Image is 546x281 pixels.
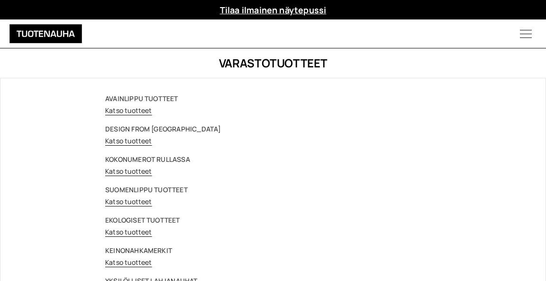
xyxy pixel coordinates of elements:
strong: DESIGN FROM [GEOGRAPHIC_DATA] [105,124,221,133]
a: Katso tuotteet [105,227,152,236]
h1: Varastotuotteet [14,55,532,71]
strong: KEINONAHKAMERKIT [105,246,172,255]
strong: SUOMENLIPPU TUOTTEET [105,185,188,194]
a: Katso tuotteet [105,136,152,145]
a: Katso tuotteet [105,167,152,176]
a: Katso tuotteet [105,258,152,267]
strong: EKOLOGISET TUOTTEET [105,215,180,225]
a: Tilaa ilmainen näytepussi [220,4,327,16]
a: Katso tuotteet [105,106,152,115]
button: Menu [506,19,546,48]
strong: KOKONUMEROT RULLASSA [105,155,190,164]
img: Tuotenauha Oy [9,24,82,43]
strong: AVAINLIPPU TUOTTEET [105,94,178,103]
a: Katso tuotteet [105,197,152,206]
